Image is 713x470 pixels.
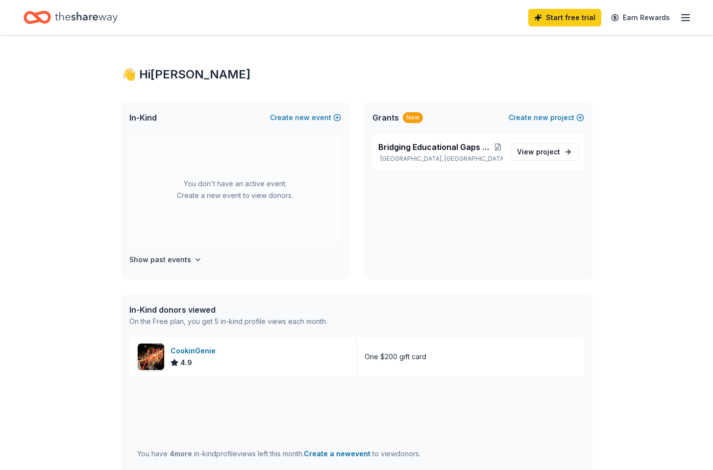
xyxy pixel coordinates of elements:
span: 4 more [170,449,192,458]
span: project [536,148,560,156]
button: Createnewevent [270,112,341,124]
span: Bridging Educational Gaps & Supporting Families in Crisis Program [378,141,494,153]
span: 4.9 [180,357,192,369]
div: In-Kind donors viewed [129,304,327,316]
a: Start free trial [528,9,601,26]
button: Createnewproject [509,112,584,124]
div: One $200 gift card [365,351,426,363]
div: On the Free plan, you get 5 in-kind profile views each month. [129,316,327,327]
h4: Show past events [129,254,191,266]
span: new [534,112,548,124]
span: new [295,112,310,124]
div: New [403,112,423,123]
span: In-Kind [129,112,157,124]
img: Image for CookinGenie [138,344,164,370]
p: [GEOGRAPHIC_DATA], [GEOGRAPHIC_DATA] [378,155,503,163]
a: View project [511,143,578,161]
span: Grants [372,112,399,124]
div: You don't have an active event. Create a new event to view donors. [129,133,341,246]
a: Home [24,6,118,29]
span: to view donors . [304,449,420,458]
div: You have in-kind profile views left this month. [137,448,420,460]
button: Show past events [129,254,202,266]
div: 👋 Hi [PERSON_NAME] [122,67,592,82]
span: View [517,146,560,158]
a: Earn Rewards [605,9,676,26]
button: Create a newevent [304,448,370,460]
div: CookinGenie [171,345,220,357]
